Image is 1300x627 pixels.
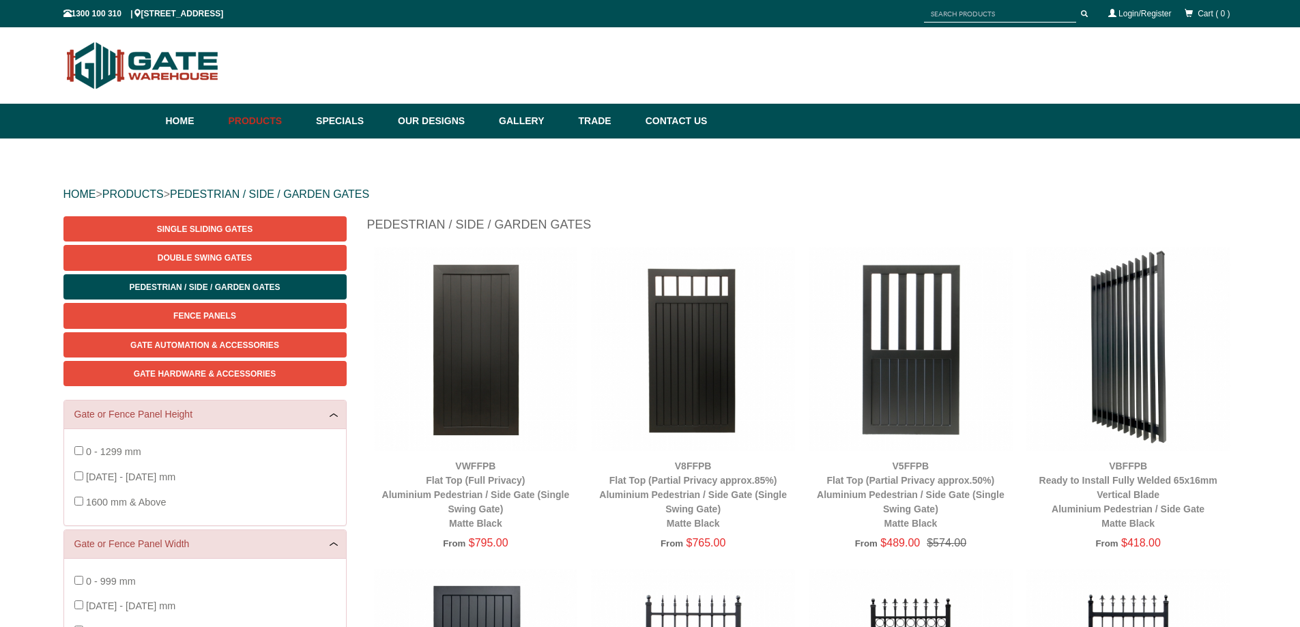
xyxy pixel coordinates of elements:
a: VBFFPBReady to Install Fully Welded 65x16mm Vertical BladeAluminium Pedestrian / Side GateMatte B... [1039,461,1217,529]
span: Double Swing Gates [158,253,252,263]
img: VWFFPB - Flat Top (Full Privacy) - Aluminium Pedestrian / Side Gate (Single Swing Gate) - Matte B... [374,247,578,451]
span: $574.00 [920,537,966,549]
span: [DATE] - [DATE] mm [86,600,175,611]
span: $489.00 [880,537,920,549]
span: Cart ( 0 ) [1198,9,1230,18]
a: Contact Us [639,104,708,138]
input: SEARCH PRODUCTS [924,5,1076,23]
a: PEDESTRIAN / SIDE / GARDEN GATES [170,188,369,200]
img: VBFFPB - Ready to Install Fully Welded 65x16mm Vertical Blade - Aluminium Pedestrian / Side Gate ... [1026,247,1230,451]
span: $418.00 [1121,537,1161,549]
a: V8FFPBFlat Top (Partial Privacy approx.85%)Aluminium Pedestrian / Side Gate (Single Swing Gate)Ma... [599,461,787,529]
span: From [661,538,683,549]
a: Gallery [492,104,571,138]
span: From [855,538,878,549]
a: Single Sliding Gates [63,216,347,242]
a: Gate Hardware & Accessories [63,361,347,386]
span: 0 - 1299 mm [86,446,141,457]
a: HOME [63,188,96,200]
a: Gate Automation & Accessories [63,332,347,358]
img: V8FFPB - Flat Top (Partial Privacy approx.85%) - Aluminium Pedestrian / Side Gate (Single Swing G... [591,247,795,451]
span: Pedestrian / Side / Garden Gates [129,282,280,292]
a: Gate or Fence Panel Height [74,407,336,422]
div: > > [63,173,1237,216]
h1: Pedestrian / Side / Garden Gates [367,216,1237,240]
a: VWFFPBFlat Top (Full Privacy)Aluminium Pedestrian / Side Gate (Single Swing Gate)Matte Black [382,461,570,529]
a: PRODUCTS [102,188,164,200]
span: 0 - 999 mm [86,576,136,587]
a: Double Swing Gates [63,245,347,270]
a: V5FFPBFlat Top (Partial Privacy approx.50%)Aluminium Pedestrian / Side Gate (Single Swing Gate)Ma... [817,461,1005,529]
span: Gate Automation & Accessories [130,340,279,350]
a: Pedestrian / Side / Garden Gates [63,274,347,300]
span: From [1095,538,1118,549]
span: $795.00 [469,537,508,549]
span: Gate Hardware & Accessories [134,369,276,379]
span: 1300 100 310 | [STREET_ADDRESS] [63,9,224,18]
span: 1600 mm & Above [86,497,167,508]
a: Home [166,104,222,138]
a: Specials [309,104,391,138]
a: Products [222,104,310,138]
a: Fence Panels [63,303,347,328]
img: Gate Warehouse [63,34,222,97]
span: From [443,538,465,549]
a: Login/Register [1118,9,1171,18]
a: Gate or Fence Panel Width [74,537,336,551]
img: V5FFPB - Flat Top (Partial Privacy approx.50%) - Aluminium Pedestrian / Side Gate (Single Swing G... [809,247,1013,451]
span: [DATE] - [DATE] mm [86,471,175,482]
a: Trade [571,104,638,138]
a: Our Designs [391,104,492,138]
span: $765.00 [687,537,726,549]
span: Fence Panels [173,311,236,321]
span: Single Sliding Gates [157,224,252,234]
